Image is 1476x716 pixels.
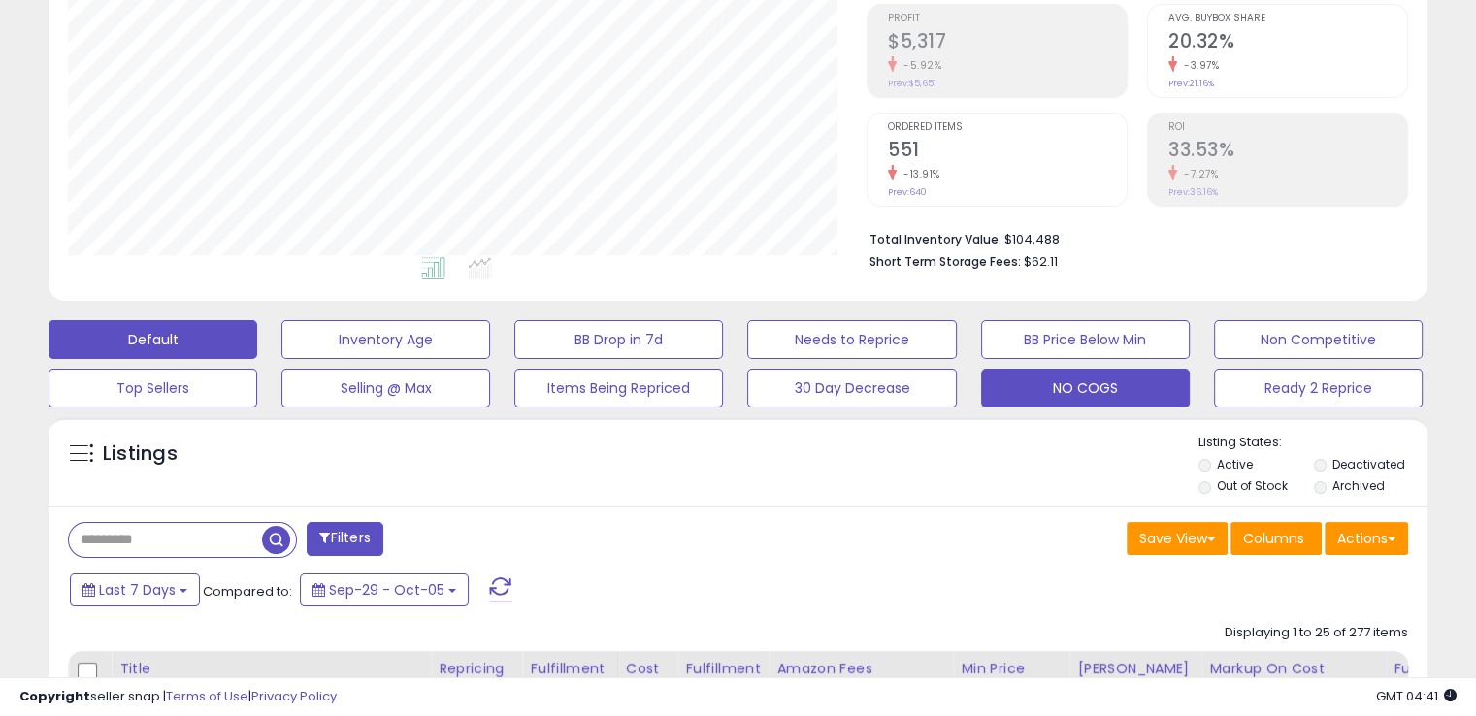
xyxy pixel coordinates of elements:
[1214,320,1423,359] button: Non Competitive
[530,659,608,679] div: Fulfillment
[329,580,444,600] span: Sep-29 - Oct-05
[1168,78,1214,89] small: Prev: 21.16%
[1177,167,1218,181] small: -7.27%
[1024,252,1058,271] span: $62.11
[70,573,200,606] button: Last 7 Days
[888,186,927,198] small: Prev: 640
[869,231,1001,247] b: Total Inventory Value:
[1230,522,1322,555] button: Columns
[869,253,1021,270] b: Short Term Storage Fees:
[119,659,422,679] div: Title
[981,369,1190,407] button: NO COGS
[888,78,936,89] small: Prev: $5,651
[961,659,1061,679] div: Min Price
[1168,30,1407,56] h2: 20.32%
[1376,687,1457,705] span: 2025-10-13 04:41 GMT
[1209,659,1377,679] div: Markup on Cost
[1168,122,1407,133] span: ROI
[1394,659,1460,700] div: Fulfillable Quantity
[776,659,944,679] div: Amazon Fees
[1198,434,1427,452] p: Listing States:
[1168,186,1218,198] small: Prev: 36.16%
[1331,456,1404,472] label: Deactivated
[281,369,490,407] button: Selling @ Max
[49,320,257,359] button: Default
[1077,659,1193,679] div: [PERSON_NAME]
[685,659,760,700] div: Fulfillment Cost
[981,320,1190,359] button: BB Price Below Min
[888,14,1127,24] span: Profit
[300,573,469,606] button: Sep-29 - Oct-05
[514,369,723,407] button: Items Being Repriced
[19,687,90,705] strong: Copyright
[19,688,337,706] div: seller snap | |
[888,30,1127,56] h2: $5,317
[1325,522,1408,555] button: Actions
[439,659,513,679] div: Repricing
[166,687,248,705] a: Terms of Use
[1217,456,1253,472] label: Active
[1168,139,1407,165] h2: 33.53%
[626,659,670,679] div: Cost
[99,580,176,600] span: Last 7 Days
[307,522,382,556] button: Filters
[281,320,490,359] button: Inventory Age
[251,687,337,705] a: Privacy Policy
[103,440,178,468] h5: Listings
[869,226,1394,249] li: $104,488
[888,139,1127,165] h2: 551
[1331,477,1384,494] label: Archived
[1127,522,1228,555] button: Save View
[1214,369,1423,407] button: Ready 2 Reprice
[203,582,292,601] span: Compared to:
[1177,58,1219,73] small: -3.97%
[514,320,723,359] button: BB Drop in 7d
[897,167,940,181] small: -13.91%
[1243,529,1304,548] span: Columns
[1217,477,1288,494] label: Out of Stock
[897,58,941,73] small: -5.92%
[888,122,1127,133] span: Ordered Items
[1168,14,1407,24] span: Avg. Buybox Share
[747,369,956,407] button: 30 Day Decrease
[1225,624,1408,642] div: Displaying 1 to 25 of 277 items
[49,369,257,407] button: Top Sellers
[747,320,956,359] button: Needs to Reprice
